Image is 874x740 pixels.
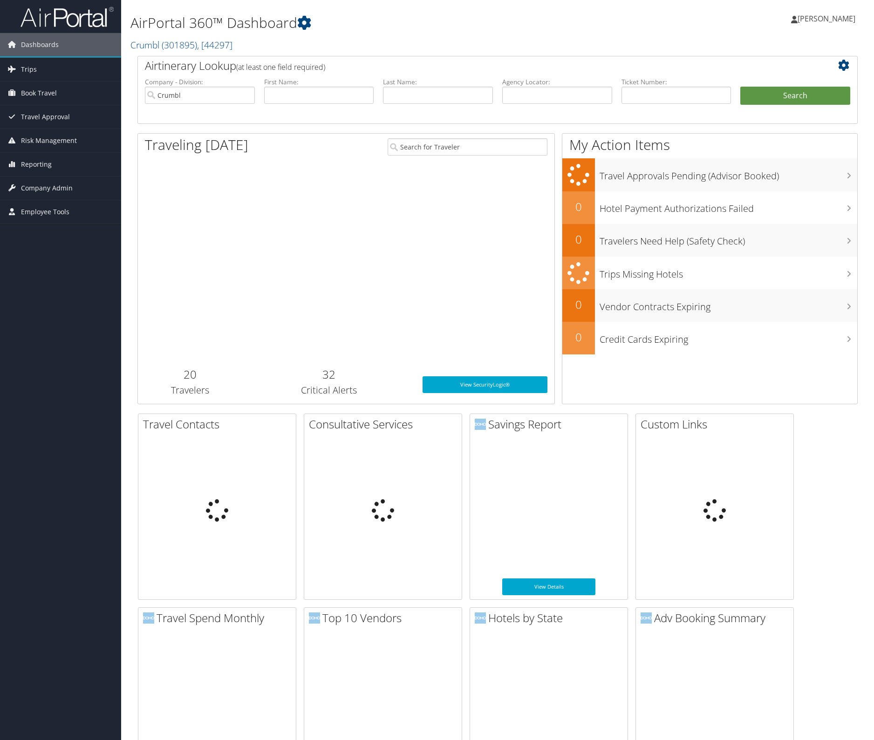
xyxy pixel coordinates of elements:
h3: Critical Alerts [249,384,408,397]
a: 0Vendor Contracts Expiring [562,289,857,322]
a: View SecurityLogic® [423,376,547,393]
img: domo-logo.png [475,419,486,430]
img: domo-logo.png [143,612,154,624]
h3: Travel Approvals Pending (Advisor Booked) [600,165,857,183]
h2: 0 [562,329,595,345]
h3: Travelers [145,384,235,397]
h1: AirPortal 360™ Dashboard [130,13,620,33]
span: Trips [21,58,37,81]
input: Search for Traveler [388,138,547,156]
span: Book Travel [21,81,57,105]
a: 0Travelers Need Help (Safety Check) [562,224,857,257]
span: Dashboards [21,33,59,56]
span: Employee Tools [21,200,69,224]
h2: Hotels by State [475,610,628,626]
label: Company - Division: [145,77,255,87]
label: First Name: [264,77,374,87]
h3: Trips Missing Hotels [600,263,857,281]
h2: 0 [562,297,595,312]
span: (at least one field required) [236,62,325,72]
a: 0Credit Cards Expiring [562,322,857,354]
h2: 0 [562,199,595,215]
h2: Savings Report [475,416,628,432]
span: ( 301895 ) [162,39,197,51]
h3: Credit Cards Expiring [600,328,857,346]
h3: Travelers Need Help (Safety Check) [600,230,857,248]
img: airportal-logo.png [20,6,114,28]
h2: Travel Spend Monthly [143,610,296,626]
h2: Top 10 Vendors [309,610,462,626]
h2: 0 [562,231,595,247]
h2: Airtinerary Lookup [145,58,790,74]
label: Agency Locator: [502,77,612,87]
img: domo-logo.png [475,612,486,624]
h2: Travel Contacts [143,416,296,432]
label: Last Name: [383,77,493,87]
span: , [ 44297 ] [197,39,232,51]
label: Ticket Number: [621,77,731,87]
a: 0Hotel Payment Authorizations Failed [562,191,857,224]
h1: My Action Items [562,135,857,155]
span: Reporting [21,153,52,176]
h2: Custom Links [641,416,793,432]
h3: Vendor Contracts Expiring [600,296,857,313]
span: Company Admin [21,177,73,200]
img: domo-logo.png [309,612,320,624]
a: [PERSON_NAME] [791,5,865,33]
h2: Consultative Services [309,416,462,432]
button: Search [740,87,850,105]
a: Trips Missing Hotels [562,257,857,290]
h2: 20 [145,367,235,382]
a: View Details [502,578,595,595]
span: Risk Management [21,129,77,152]
h1: Traveling [DATE] [145,135,248,155]
span: Travel Approval [21,105,70,129]
h2: Adv Booking Summary [641,610,793,626]
h2: 32 [249,367,408,382]
img: domo-logo.png [641,612,652,624]
h3: Hotel Payment Authorizations Failed [600,197,857,215]
span: [PERSON_NAME] [798,14,855,24]
a: Crumbl [130,39,232,51]
a: Travel Approvals Pending (Advisor Booked) [562,158,857,191]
